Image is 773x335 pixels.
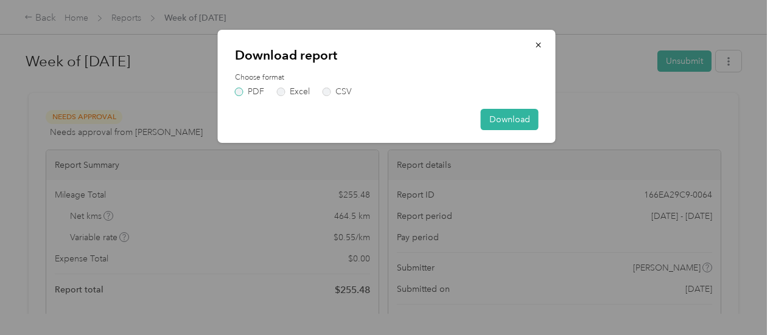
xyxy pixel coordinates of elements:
[235,72,539,83] label: Choose format
[705,267,773,335] iframe: Everlance-gr Chat Button Frame
[235,88,264,96] label: PDF
[277,88,310,96] label: Excel
[235,47,539,64] p: Download report
[481,109,539,130] button: Download
[323,88,352,96] label: CSV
